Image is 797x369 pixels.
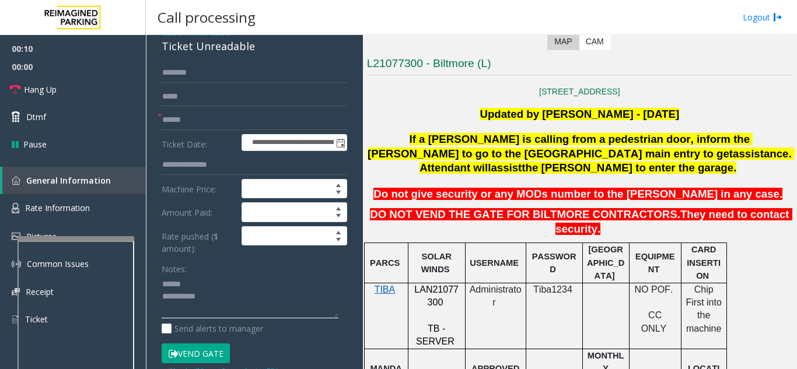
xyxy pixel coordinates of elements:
[152,3,261,31] h3: Call processing
[12,314,19,325] img: 'icon'
[159,202,239,222] label: Amount Paid:
[162,38,347,54] div: Ticket Unreadable
[370,208,680,220] span: DO NOT VEND THE GATE FOR BILTMORE CONTRACTORS.
[162,322,263,335] label: Send alerts to manager
[368,133,753,160] span: If a [PERSON_NAME] is calling from a pedestrian door, inform the [PERSON_NAME] to go to the [GEOG...
[635,252,675,274] span: EQUIPMENT
[330,236,347,245] span: Decrease value
[12,203,19,213] img: 'icon'
[12,259,21,269] img: 'icon'
[25,202,90,213] span: Rate Information
[26,175,111,186] span: General Information
[12,176,20,185] img: 'icon'
[24,83,57,96] span: Hang Up
[375,285,396,294] a: TIBA
[373,188,782,200] span: Do not give security or any MODs number to the [PERSON_NAME] in any case.
[162,259,187,275] label: Notes:
[2,167,146,194] a: General Information
[12,233,20,240] img: 'icon'
[159,226,239,255] label: Rate pushed ($ amount):
[159,179,239,199] label: Machine Price:
[555,208,792,235] span: They need to contact security.
[416,324,455,346] span: TB - SERVER
[635,284,673,294] span: NO POF.
[159,134,239,152] label: Ticket Date:
[532,252,576,274] span: PASSWORD
[547,33,579,50] label: Map
[579,33,611,50] label: CAM
[733,147,788,160] span: assistance
[686,284,724,333] span: Chip First into the machine
[491,161,522,174] span: assist
[334,135,347,151] span: Toggle popup
[370,258,400,268] span: PARCS
[421,252,454,274] span: SOLAR WINDS
[12,288,20,296] img: 'icon'
[162,343,230,363] button: Vend Gate
[181,27,229,38] span: -
[330,212,347,222] span: Decrease value
[533,284,572,294] span: Tiba1234
[522,161,736,174] span: the [PERSON_NAME] to enter the garage.
[26,111,46,123] span: Dtmf
[743,11,782,23] a: Logout
[641,310,667,333] span: CC ONLY
[26,231,57,242] span: Pictures
[773,11,782,23] img: logout
[330,203,347,212] span: Increase value
[23,138,47,150] span: Pause
[330,189,347,198] span: Decrease value
[367,56,792,75] h3: L21077300 - Biltmore (L)
[587,245,624,280] span: [GEOGRAPHIC_DATA]
[330,227,347,236] span: Increase value
[539,87,620,96] a: [STREET_ADDRESS]
[330,180,347,189] span: Increase value
[470,258,519,268] span: USERNAME
[480,108,679,120] font: Updated by [PERSON_NAME] - [DATE]
[687,245,721,280] span: CARD INSERTION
